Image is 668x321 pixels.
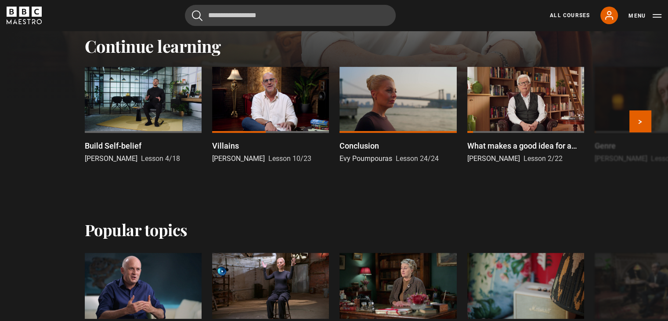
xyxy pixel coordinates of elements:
[7,7,42,24] svg: BBC Maestro
[192,10,202,21] button: Submit the search query
[595,154,647,163] span: [PERSON_NAME]
[396,154,439,163] span: Lesson 24/24
[85,67,202,164] a: Build Self-belief [PERSON_NAME] Lesson 4/18
[628,11,661,20] button: Toggle navigation
[85,36,584,56] h2: Continue learning
[467,140,584,152] p: What makes a good idea for a novel
[467,67,584,164] a: What makes a good idea for a novel [PERSON_NAME] Lesson 2/22
[212,140,239,152] p: Villains
[85,220,188,239] h2: Popular topics
[595,140,616,152] p: Genre
[339,140,379,152] p: Conclusion
[85,154,137,163] span: [PERSON_NAME]
[85,140,141,152] p: Build Self-belief
[268,154,311,163] span: Lesson 10/23
[467,154,520,163] span: [PERSON_NAME]
[141,154,180,163] span: Lesson 4/18
[339,67,456,164] a: Conclusion Evy Poumpouras Lesson 24/24
[524,154,563,163] span: Lesson 2/22
[185,5,396,26] input: Search
[550,11,590,19] a: All Courses
[212,154,265,163] span: [PERSON_NAME]
[339,154,392,163] span: Evy Poumpouras
[212,67,329,164] a: Villains [PERSON_NAME] Lesson 10/23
